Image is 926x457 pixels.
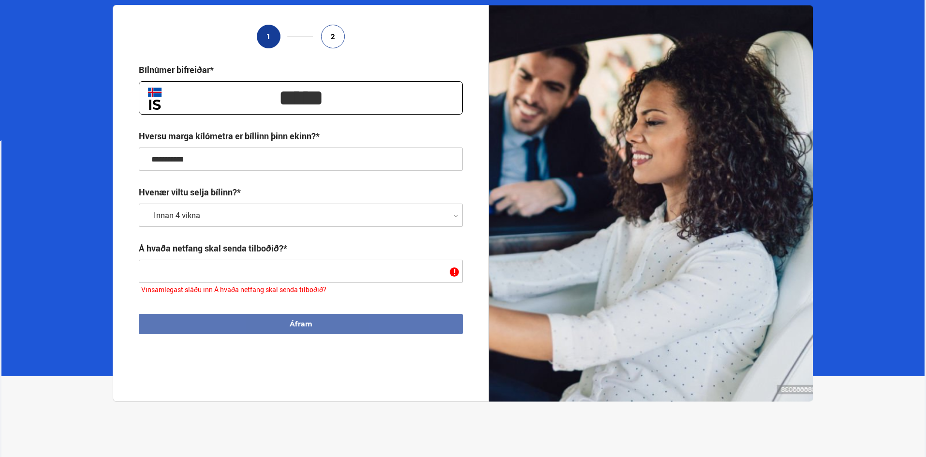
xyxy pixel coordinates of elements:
[139,130,320,142] div: Hversu marga kílómetra er bíllinn þinn ekinn?*
[266,32,271,41] span: 1
[139,314,463,334] button: Áfram
[8,4,37,33] button: Opna LiveChat spjallviðmót
[139,64,214,75] div: Bílnúmer bifreiðar*
[139,242,287,254] div: Á hvaða netfang skal senda tilboðið?*
[331,32,335,41] span: 2
[139,283,463,298] div: Vinsamlegast sláðu inn Á hvaða netfang skal senda tilboðið?
[139,186,241,198] label: Hvenær viltu selja bílinn?*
